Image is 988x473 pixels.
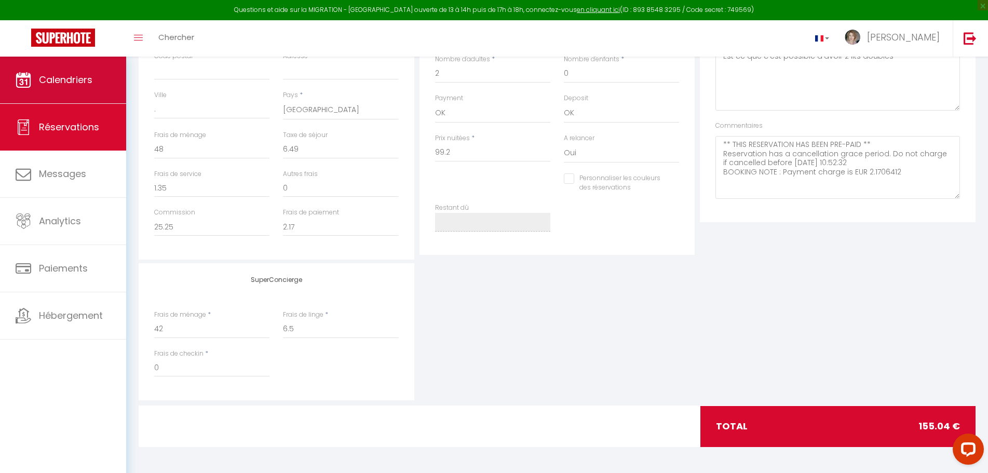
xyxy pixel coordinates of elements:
div: total [700,406,976,447]
label: Frais de ménage [154,130,206,140]
iframe: LiveChat chat widget [944,429,988,473]
label: A relancer [564,133,594,143]
label: Commission [154,208,195,218]
label: Nombre d'adultes [435,55,490,64]
label: Restant dû [435,203,469,213]
span: Calendriers [39,73,92,86]
label: Prix nuitées [435,133,470,143]
span: [PERSON_NAME] [867,31,940,44]
a: ... [PERSON_NAME] [837,20,953,57]
img: Super Booking [31,29,95,47]
span: Analytics [39,214,81,227]
span: Messages [39,167,86,180]
span: 155.04 € [918,419,960,434]
span: Réservations [39,120,99,133]
label: Autres frais [283,169,318,179]
label: Nombre d'enfants [564,55,619,64]
label: Frais de ménage [154,310,206,320]
label: Commentaires [715,121,763,131]
a: Chercher [151,20,202,57]
span: Paiements [39,262,88,275]
label: Payment [435,93,463,103]
label: Frais de checkin [154,349,204,359]
label: Pays [283,90,298,100]
img: ... [845,30,860,45]
label: Ville [154,90,167,100]
img: logout [964,32,977,45]
label: Frais de paiement [283,208,339,218]
a: en cliquant ici [577,5,620,14]
label: Deposit [564,93,588,103]
h4: SuperConcierge [154,276,399,283]
label: Frais de service [154,169,201,179]
label: Taxe de séjour [283,130,328,140]
span: Hébergement [39,309,103,322]
span: Chercher [158,32,194,43]
label: Frais de linge [283,310,323,320]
